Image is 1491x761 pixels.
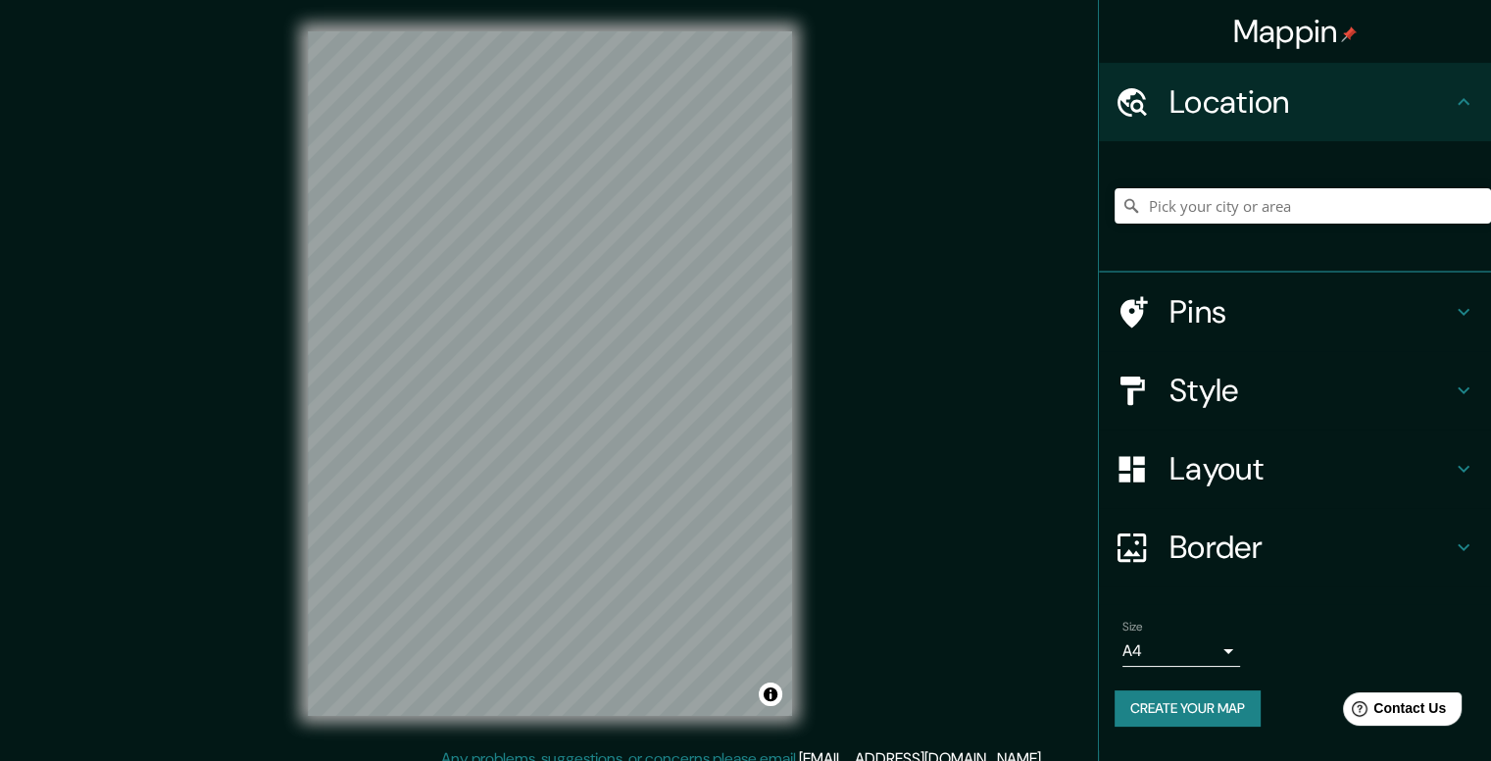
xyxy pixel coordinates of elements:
[1169,449,1452,488] h4: Layout
[1115,188,1491,224] input: Pick your city or area
[759,683,782,706] button: Toggle attribution
[1233,12,1358,51] h4: Mappin
[1317,685,1469,739] iframe: Help widget launcher
[308,31,792,716] canvas: Map
[1099,508,1491,586] div: Border
[1099,430,1491,508] div: Layout
[1099,351,1491,430] div: Style
[1169,371,1452,410] h4: Style
[1099,273,1491,351] div: Pins
[1169,82,1452,122] h4: Location
[1099,63,1491,141] div: Location
[1122,635,1240,667] div: A4
[1122,619,1143,635] label: Size
[1169,292,1452,331] h4: Pins
[1169,528,1452,567] h4: Border
[1115,690,1261,727] button: Create your map
[1341,26,1357,42] img: pin-icon.png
